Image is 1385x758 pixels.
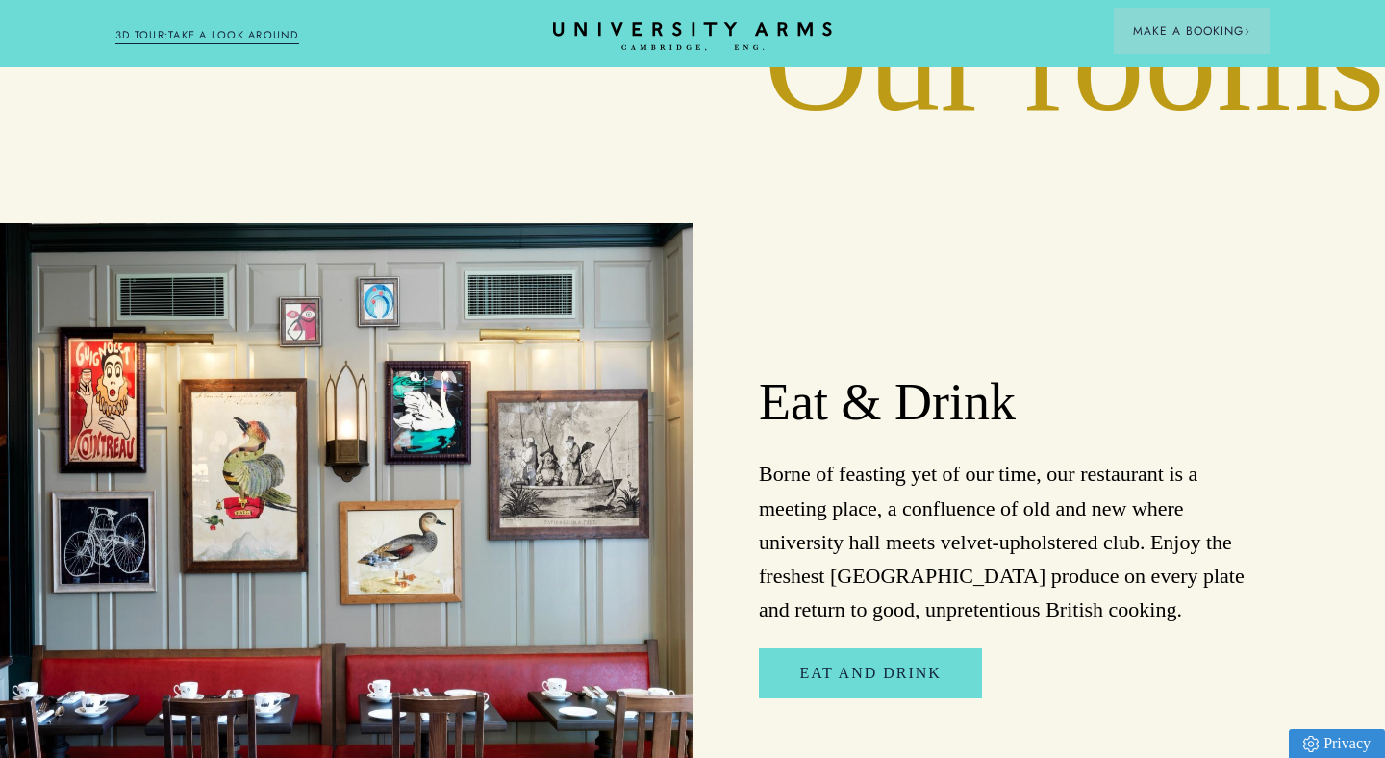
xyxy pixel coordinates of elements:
[1114,8,1270,54] button: Make a BookingArrow icon
[115,27,299,44] a: 3D TOUR:TAKE A LOOK AROUND
[759,457,1270,626] p: Borne of feasting yet of our time, our restaurant is a meeting place, a confluence of old and new...
[1303,736,1319,752] img: Privacy
[1133,22,1250,39] span: Make a Booking
[1244,28,1250,35] img: Arrow icon
[759,371,1270,435] h2: Eat & Drink
[1289,729,1385,758] a: Privacy
[759,648,981,698] a: Eat and Drink
[553,22,832,52] a: Home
